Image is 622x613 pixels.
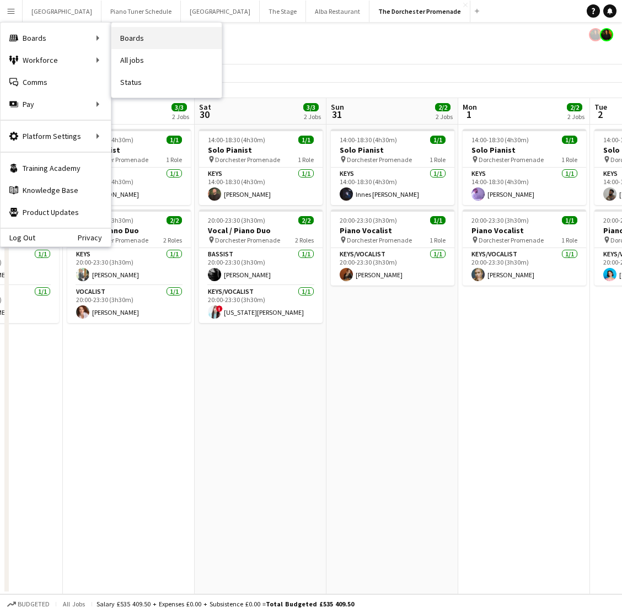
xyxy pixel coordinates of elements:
span: 1/1 [562,136,577,144]
h3: Solo Pianist [67,145,191,155]
app-card-role: Keys/Vocalist1/120:00-23:30 (3h30m)[PERSON_NAME] [331,248,454,286]
h3: Solo Pianist [331,145,454,155]
span: ! [216,305,223,312]
span: Dorchester Promenade [83,236,148,244]
span: Dorchester Promenade [347,155,412,164]
span: Budgeted [18,600,50,608]
span: 14:00-18:30 (4h30m) [471,136,529,144]
app-job-card: 20:00-23:30 (3h30m)2/2Vocal / Piano Duo Dorchester Promenade2 RolesKeys1/120:00-23:30 (3h30m)[PER... [67,209,191,323]
span: 30 [197,108,211,121]
div: 2 Jobs [567,112,585,121]
a: Comms [1,71,111,93]
span: Sat [199,102,211,112]
app-job-card: 20:00-23:30 (3h30m)1/1Piano Vocalist Dorchester Promenade1 RoleKeys/Vocalist1/120:00-23:30 (3h30m... [331,209,454,286]
app-card-role: Vocalist1/120:00-23:30 (3h30m)[PERSON_NAME] [67,286,191,323]
h3: Solo Pianist [463,145,586,155]
span: 31 [329,108,344,121]
a: Boards [111,27,222,49]
app-card-role: Keys1/114:00-18:30 (4h30m)Innes [PERSON_NAME] [331,168,454,205]
div: Salary £535 409.50 + Expenses £0.00 + Subsistence £0.00 = [96,600,354,608]
h3: Solo Pianist [199,145,323,155]
app-user-avatar: Celine Amara [589,28,602,41]
span: 2 [593,108,607,121]
span: Dorchester Promenade [479,155,544,164]
app-card-role: Keys/Vocalist1/120:00-23:30 (3h30m)[PERSON_NAME] [463,248,586,286]
a: Knowledge Base [1,179,111,201]
div: 2 Jobs [304,112,321,121]
span: 20:00-23:30 (3h30m) [340,216,397,224]
span: 20:00-23:30 (3h30m) [208,216,265,224]
span: 1/1 [167,136,182,144]
app-card-role: Keys1/114:00-18:30 (4h30m)[PERSON_NAME] [199,168,323,205]
a: Training Academy [1,157,111,179]
app-job-card: 14:00-18:30 (4h30m)1/1Solo Pianist Dorchester Promenade1 RoleKeys1/114:00-18:30 (4h30m)[PERSON_NAME] [67,129,191,205]
span: 2/2 [567,103,582,111]
button: Alba Restaurant [306,1,369,22]
span: 1/1 [562,216,577,224]
span: Dorchester Promenade [215,236,280,244]
span: Sun [331,102,344,112]
span: Dorchester Promenade [215,155,280,164]
div: Platform Settings [1,125,111,147]
div: Workforce [1,49,111,71]
span: 1 Role [166,155,182,164]
span: Tue [594,102,607,112]
h3: Vocal / Piano Duo [199,225,323,235]
h3: Vocal / Piano Duo [67,225,191,235]
span: 1/1 [298,136,314,144]
span: 14:00-18:30 (4h30m) [340,136,397,144]
span: Dorchester Promenade [83,155,148,164]
span: Dorchester Promenade [347,236,412,244]
span: 2 Roles [163,236,182,244]
h3: Piano Vocalist [331,225,454,235]
span: Dorchester Promenade [479,236,544,244]
a: All jobs [111,49,222,71]
span: 1 Role [561,155,577,164]
app-job-card: 20:00-23:30 (3h30m)2/2Vocal / Piano Duo Dorchester Promenade2 RolesBassist1/120:00-23:30 (3h30m)[... [199,209,323,323]
div: 2 Jobs [172,112,189,121]
span: 3/3 [303,103,319,111]
app-card-role: Keys1/114:00-18:30 (4h30m)[PERSON_NAME] [463,168,586,205]
app-card-role: Keys1/114:00-18:30 (4h30m)[PERSON_NAME] [67,168,191,205]
app-card-role: Keys/Vocalist1/120:00-23:30 (3h30m)![US_STATE][PERSON_NAME] [199,286,323,323]
div: Boards [1,27,111,49]
a: Privacy [78,233,111,242]
span: 1/1 [430,216,446,224]
span: 2/2 [435,103,451,111]
button: [GEOGRAPHIC_DATA] [23,1,101,22]
div: 14:00-18:30 (4h30m)1/1Solo Pianist Dorchester Promenade1 RoleKeys1/114:00-18:30 (4h30m)Innes [PER... [331,129,454,205]
span: 1 Role [561,236,577,244]
div: Pay [1,93,111,115]
span: 1/1 [430,136,446,144]
app-card-role: Bassist1/120:00-23:30 (3h30m)[PERSON_NAME] [199,248,323,286]
span: 3/3 [171,103,187,111]
span: Mon [463,102,477,112]
a: Status [111,71,222,93]
span: 1 Role [298,155,314,164]
span: 1 [461,108,477,121]
button: [GEOGRAPHIC_DATA] [181,1,260,22]
app-job-card: 14:00-18:30 (4h30m)1/1Solo Pianist Dorchester Promenade1 RoleKeys1/114:00-18:30 (4h30m)[PERSON_NAME] [463,129,586,205]
span: 2/2 [167,216,182,224]
button: Piano Tuner Schedule [101,1,181,22]
app-job-card: 14:00-18:30 (4h30m)1/1Solo Pianist Dorchester Promenade1 RoleKeys1/114:00-18:30 (4h30m)[PERSON_NAME] [199,129,323,205]
app-job-card: 20:00-23:30 (3h30m)1/1Piano Vocalist Dorchester Promenade1 RoleKeys/Vocalist1/120:00-23:30 (3h30m... [463,209,586,286]
span: 14:00-18:30 (4h30m) [208,136,265,144]
app-card-role: Keys1/120:00-23:30 (3h30m)[PERSON_NAME] [67,248,191,286]
span: 20:00-23:30 (3h30m) [471,216,529,224]
h3: Piano Vocalist [463,225,586,235]
span: 1 Role [430,155,446,164]
div: 2 Jobs [436,112,453,121]
button: The Stage [260,1,306,22]
button: Budgeted [6,598,51,610]
span: 2/2 [298,216,314,224]
span: All jobs [61,600,87,608]
a: Log Out [1,233,35,242]
button: The Dorchester Promenade [369,1,470,22]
